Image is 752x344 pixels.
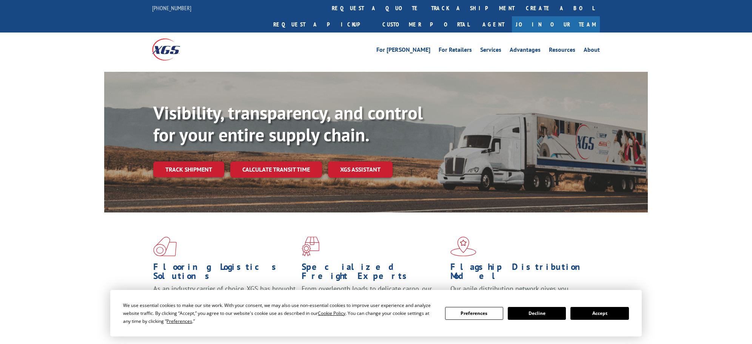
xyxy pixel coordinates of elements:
[318,310,345,316] span: Cookie Policy
[508,307,566,320] button: Decline
[480,47,501,55] a: Services
[123,301,436,325] div: We use essential cookies to make our site work. With your consent, we may also use non-essential ...
[450,237,476,256] img: xgs-icon-flagship-distribution-model-red
[376,47,430,55] a: For [PERSON_NAME]
[445,307,503,320] button: Preferences
[153,101,423,146] b: Visibility, transparency, and control for your entire supply chain.
[510,47,541,55] a: Advantages
[450,284,589,302] span: Our agile distribution network gives you nationwide inventory management on demand.
[584,47,600,55] a: About
[549,47,575,55] a: Resources
[153,262,296,284] h1: Flooring Logistics Solutions
[153,284,296,311] span: As an industry carrier of choice, XGS has brought innovation and dedication to flooring logistics...
[152,4,191,12] a: [PHONE_NUMBER]
[439,47,472,55] a: For Retailers
[450,262,593,284] h1: Flagship Distribution Model
[328,161,393,178] a: XGS ASSISTANT
[302,262,444,284] h1: Specialized Freight Experts
[230,161,322,178] a: Calculate transit time
[110,290,642,336] div: Cookie Consent Prompt
[512,16,600,33] a: Join Our Team
[475,16,512,33] a: Agent
[570,307,629,320] button: Accept
[302,284,444,318] p: From overlength loads to delicate cargo, our experienced staff knows the best way to move your fr...
[268,16,377,33] a: Request a pickup
[166,318,192,324] span: Preferences
[302,237,319,256] img: xgs-icon-focused-on-flooring-red
[153,237,177,256] img: xgs-icon-total-supply-chain-intelligence-red
[377,16,475,33] a: Customer Portal
[153,161,224,177] a: Track shipment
